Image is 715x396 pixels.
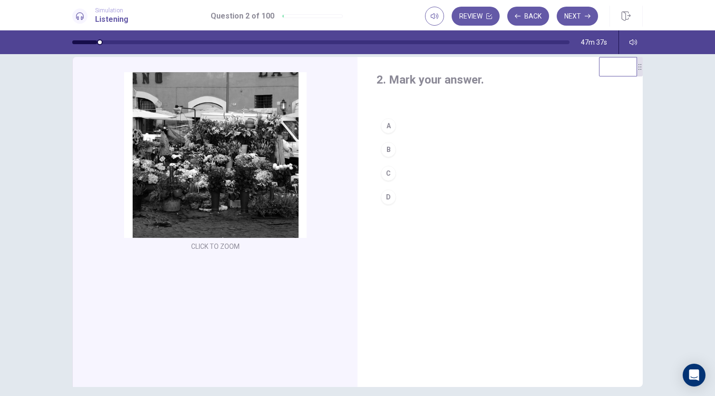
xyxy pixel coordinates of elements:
[381,166,396,181] div: C
[95,14,128,25] h1: Listening
[381,118,396,133] div: A
[507,7,549,26] button: Back
[381,189,396,205] div: D
[377,161,624,185] button: C
[581,38,607,46] span: 47m 37s
[377,185,624,209] button: D
[381,142,396,157] div: B
[557,7,598,26] button: Next
[377,138,624,161] button: B
[683,364,705,387] div: Open Intercom Messenger
[211,10,274,22] h1: Question 2 of 100
[95,7,128,14] span: Simulation
[452,7,500,26] button: Review
[377,114,624,138] button: A
[377,72,624,87] h4: 2. Mark your answer.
